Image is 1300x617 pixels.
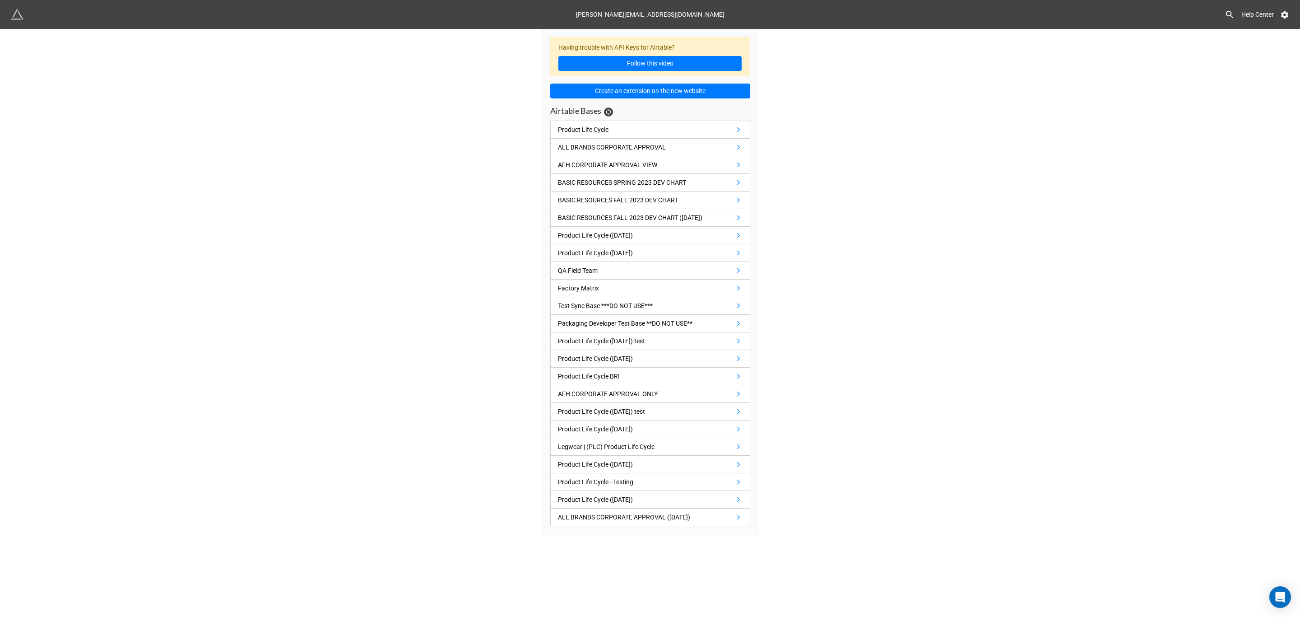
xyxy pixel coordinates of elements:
[550,509,750,526] a: ALL BRANDS CORPORATE APPROVAL ([DATE])
[558,178,686,187] div: BASIC RESOURCES SPRING 2023 DEV CHART
[558,495,633,505] div: Product Life Cycle ([DATE])
[558,56,742,71] a: Follow this video
[550,332,750,350] a: Product Life Cycle ([DATE]) test
[558,477,633,487] div: Product Life Cycle - Testing
[550,385,750,403] a: AFH CORPORATE APPROVAL ONLY
[550,244,750,262] a: Product Life Cycle ([DATE])
[558,371,620,381] div: Product Life Cycle BRI
[558,389,658,399] div: AFH CORPORATE APPROVAL ONLY
[558,230,633,240] div: Product Life Cycle ([DATE])
[1269,586,1291,608] div: Open Intercom Messenger
[550,315,750,332] a: Packaging Developer Test Base **DO NOT USE**
[558,283,599,293] div: Factory Matrix
[550,106,601,116] h3: Airtable Bases
[558,424,633,434] div: Product Life Cycle ([DATE])
[550,156,750,174] a: AFH CORPORATE APPROVAL VIEW
[550,491,750,509] a: Product Life Cycle ([DATE])
[558,213,702,223] div: BASIC RESOURCES FALL 2023 DEV CHART ([DATE])
[550,297,750,315] a: Test Sync Base ***DO NOT USE***
[550,227,750,244] a: Product Life Cycle ([DATE])
[576,6,724,23] div: [PERSON_NAME][EMAIL_ADDRESS][DOMAIN_NAME]
[604,108,613,117] a: Sync Base Structure
[558,336,645,346] div: Product Life Cycle ([DATE]) test
[558,266,598,276] div: QA Field Team
[550,280,750,297] a: Factory Matrix
[550,473,750,491] a: Product Life Cycle - Testing
[558,318,692,328] div: Packaging Developer Test Base **DO NOT USE**
[558,301,653,311] div: Test Sync Base ***DO NOT USE***
[550,368,750,385] a: Product Life Cycle BRI
[550,37,750,76] div: Having trouble with API Keys for Airtable?
[558,248,633,258] div: Product Life Cycle ([DATE])
[558,442,655,452] div: Legwear | (PLC) Product Life Cycle
[550,403,750,421] a: Product Life Cycle ([DATE]) test
[550,192,750,209] a: BASIC RESOURCES FALL 2023 DEV CHART
[550,84,750,99] button: Create an extension on the new website
[550,421,750,438] a: Product Life Cycle ([DATE])
[550,174,750,192] a: BASIC RESOURCES SPRING 2023 DEV CHART
[550,456,750,473] a: Product Life Cycle ([DATE])
[550,262,750,280] a: QA Field Team
[558,142,666,152] div: ALL BRANDS CORPORATE APPROVAL
[1235,6,1280,23] a: Help Center
[550,209,750,227] a: BASIC RESOURCES FALL 2023 DEV CHART ([DATE])
[558,160,657,170] div: AFH CORPORATE APPROVAL VIEW
[550,121,750,139] a: Product Life Cycle
[558,354,633,364] div: Product Life Cycle ([DATE])
[558,459,633,469] div: Product Life Cycle ([DATE])
[558,125,608,135] div: Product Life Cycle
[558,407,645,416] div: Product Life Cycle ([DATE]) test
[550,350,750,368] a: Product Life Cycle ([DATE])
[550,438,750,456] a: Legwear | (PLC) Product Life Cycle
[558,195,678,205] div: BASIC RESOURCES FALL 2023 DEV CHART
[550,139,750,156] a: ALL BRANDS CORPORATE APPROVAL
[558,512,690,522] div: ALL BRANDS CORPORATE APPROVAL ([DATE])
[11,8,23,21] img: miniextensions-icon.73ae0678.png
